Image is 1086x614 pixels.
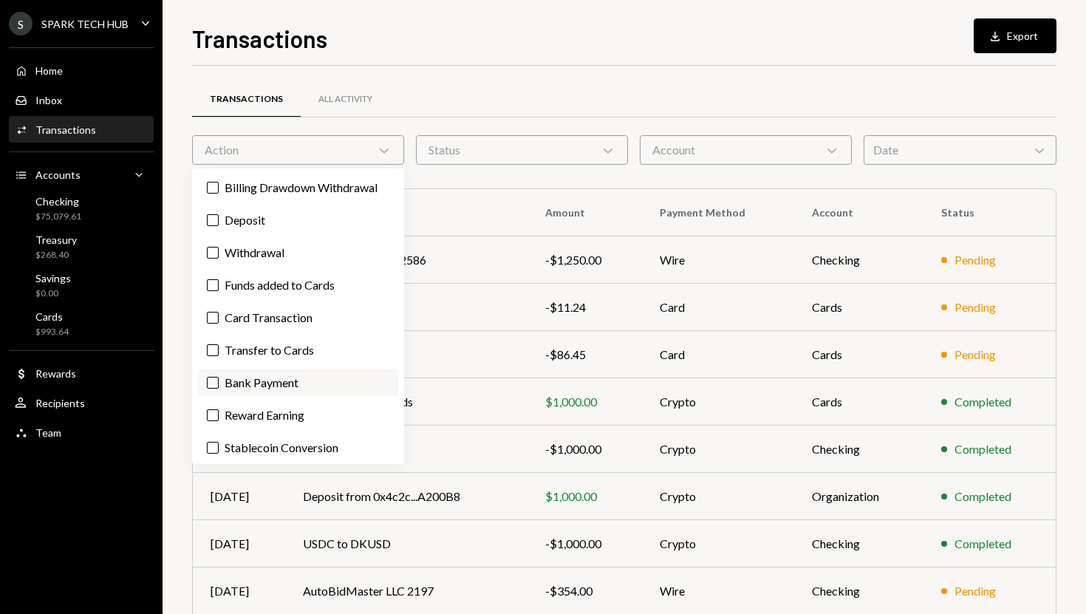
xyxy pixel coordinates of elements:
div: Inbox [35,94,62,106]
a: Checking$75,079.61 [9,191,154,226]
label: Card Transaction [198,304,398,331]
div: [DATE] [211,535,267,553]
button: Bank Payment [207,377,219,389]
button: Stablecoin Conversion [207,442,219,454]
div: Cards [35,310,69,323]
div: Completed [954,440,1011,458]
label: Billing Drawdown Withdrawal [198,174,398,201]
h1: Transactions [192,24,327,53]
button: Reward Earning [207,409,219,421]
div: Rewards [35,367,76,380]
div: Treasury [35,233,77,246]
label: Bank Payment [198,369,398,396]
td: Crypto [642,473,794,520]
td: USDC to DKUSD [285,520,527,567]
div: Status [416,135,628,165]
button: Transfer to Cards [207,344,219,356]
td: Card [642,331,794,378]
div: -$1,000.00 [545,535,625,553]
a: Recipients [9,389,154,416]
div: Account [640,135,852,165]
div: $1,000.00 [545,393,625,411]
td: Wire [642,236,794,284]
td: Cards [794,284,923,331]
div: Pending [954,582,996,600]
td: Checking [794,426,923,473]
td: Organization [794,473,923,520]
div: S [9,12,33,35]
div: $75,079.61 [35,211,81,223]
div: Pending [954,299,996,316]
a: Cards$993.64 [9,306,154,341]
a: Accounts [9,161,154,188]
label: Funds added to Cards [198,272,398,299]
div: -$86.45 [545,346,625,364]
a: Team [9,419,154,446]
div: Pending [954,251,996,269]
div: -$1,250.00 [545,251,625,269]
a: All Activity [301,81,390,118]
div: Team [35,426,61,439]
a: Transactions [9,116,154,143]
td: Checking [794,520,923,567]
div: $268.40 [35,249,77,262]
td: Deposit from 0x4c2c...A200B8 [285,473,527,520]
a: Savings$0.00 [9,267,154,303]
th: To/From [285,189,527,236]
td: Checking [794,236,923,284]
td: Company Utilities [285,331,527,378]
div: Transactions [210,93,283,106]
button: Funds added to Cards [207,279,219,291]
th: Payment Method [642,189,794,236]
div: -$11.24 [545,299,625,316]
td: [PERSON_NAME] 2586 [285,236,527,284]
a: Inbox [9,86,154,113]
td: Funds added to Cards [285,378,527,426]
td: Card [642,284,794,331]
div: Recipients [35,397,85,409]
a: Home [9,57,154,83]
div: -$354.00 [545,582,625,600]
a: Rewards [9,360,154,386]
div: Checking [35,195,81,208]
td: Cards [794,378,923,426]
button: Deposit [207,214,219,226]
div: $993.64 [35,326,69,338]
div: [DATE] [211,582,267,600]
td: Crypto [642,426,794,473]
label: Stablecoin Conversion [198,434,398,461]
td: Crypto [642,378,794,426]
div: Completed [954,393,1011,411]
td: Cards [794,331,923,378]
div: Home [35,64,63,77]
a: Treasury$268.40 [9,229,154,265]
div: Pending [954,346,996,364]
button: Card Transaction [207,312,219,324]
label: Transfer to Cards [198,337,398,364]
div: Transactions [35,123,96,136]
button: Billing Drawdown Withdrawal [207,182,219,194]
label: Reward Earning [198,402,398,429]
button: Withdrawal [207,247,219,259]
th: Account [794,189,923,236]
button: Export [974,18,1056,53]
div: Savings [35,272,71,284]
div: Completed [954,488,1011,505]
td: Company Utilities [285,284,527,331]
th: Status [923,189,1056,236]
div: [DATE] [211,488,267,505]
div: Accounts [35,168,81,181]
td: Transfer to Cards [285,426,527,473]
div: All Activity [318,93,372,106]
a: Transactions [192,81,301,118]
div: -$1,000.00 [545,440,625,458]
div: Date [864,135,1056,165]
div: $1,000.00 [545,488,625,505]
div: SPARK TECH HUB [41,18,129,30]
label: Deposit [198,207,398,233]
label: Withdrawal [198,239,398,266]
td: Crypto [642,520,794,567]
div: $0.00 [35,287,71,300]
div: Completed [954,535,1011,553]
th: Amount [527,189,643,236]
